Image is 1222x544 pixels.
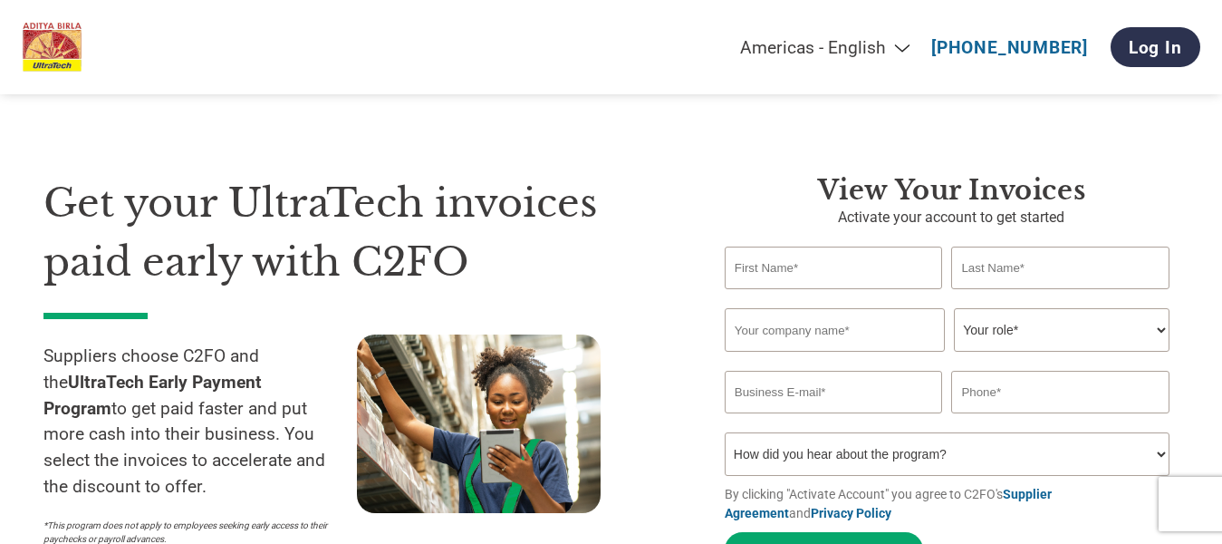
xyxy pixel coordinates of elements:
[951,371,1169,413] input: Phone*
[725,415,943,425] div: Inavlid Email Address
[43,372,262,419] strong: UltraTech Early Payment Program
[43,344,357,500] p: Suppliers choose C2FO and the to get paid faster and put more cash into their business. You selec...
[725,291,943,301] div: Invalid first name or first name is too long
[725,371,943,413] input: Invalid Email format
[951,415,1169,425] div: Inavlid Phone Number
[725,174,1179,207] h3: View Your Invoices
[951,291,1169,301] div: Invalid last name or last name is too long
[954,308,1169,352] select: Title/Role
[725,308,945,352] input: Your company name*
[725,354,1169,364] div: Invalid company name or company name is too long
[951,247,1169,289] input: Last Name*
[811,506,891,520] a: Privacy Policy
[1111,27,1200,67] a: Log In
[725,207,1179,228] p: Activate your account to get started
[725,247,943,289] input: First Name*
[725,485,1179,523] p: By clicking "Activate Account" you agree to C2FO's and
[357,335,601,513] img: supply chain worker
[931,37,1088,58] a: [PHONE_NUMBER]
[23,23,82,73] img: UltraTech
[43,174,670,291] h1: Get your UltraTech invoices paid early with C2FO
